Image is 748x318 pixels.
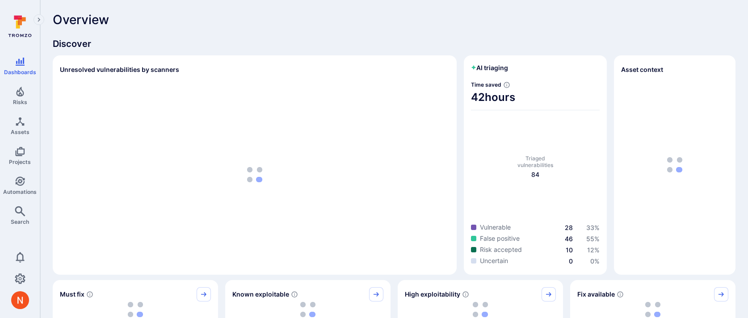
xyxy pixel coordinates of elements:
[473,302,488,317] img: Loading...
[565,235,573,243] a: 46
[60,290,84,299] span: Must fix
[4,69,36,75] span: Dashboards
[471,90,600,105] span: 42 hours
[590,257,600,265] span: 0 %
[232,290,289,299] span: Known exploitable
[60,301,211,318] div: loading spinner
[53,38,735,50] span: Discover
[586,235,600,243] a: 55%
[53,13,109,27] span: Overview
[480,223,511,232] span: Vulnerable
[566,246,573,254] a: 10
[577,301,728,318] div: loading spinner
[531,170,539,179] span: total
[480,256,508,265] span: Uncertain
[590,257,600,265] a: 0%
[565,224,573,231] a: 28
[405,290,460,299] span: High exploitability
[300,302,315,317] img: Loading...
[9,159,31,165] span: Projects
[645,302,660,317] img: Loading...
[621,65,663,74] span: Asset context
[86,291,93,298] svg: Risk score >=40 , missed SLA
[232,301,383,318] div: loading spinner
[480,245,522,254] span: Risk accepted
[587,246,600,254] a: 12%
[11,291,29,309] img: ACg8ocIprwjrgDQnDsNSk9Ghn5p5-B8DpAKWoJ5Gi9syOE4K59tr4Q=s96-c
[577,290,615,299] span: Fix available
[11,291,29,309] div: Neeren Patki
[60,65,179,74] h2: Unresolved vulnerabilities by scanners
[503,81,510,88] svg: Estimated based on an average time of 30 mins needed to triage each vulnerability
[3,188,37,195] span: Automations
[587,246,600,254] span: 12 %
[517,155,553,168] span: Triaged vulnerabilities
[405,301,556,318] div: loading spinner
[34,14,44,25] button: Expand navigation menu
[291,291,298,298] svg: Confirmed exploitable by KEV
[11,218,29,225] span: Search
[60,82,450,268] div: loading spinner
[13,99,27,105] span: Risks
[128,302,143,317] img: Loading...
[586,235,600,243] span: 55 %
[11,129,29,135] span: Assets
[36,16,42,24] i: Expand navigation menu
[480,234,520,243] span: False positive
[586,224,600,231] a: 33%
[617,291,624,298] svg: Vulnerabilities with fix available
[471,81,501,88] span: Time saved
[471,63,508,72] h2: AI triaging
[247,167,262,182] img: Loading...
[586,224,600,231] span: 33 %
[569,257,573,265] a: 0
[462,291,469,298] svg: EPSS score ≥ 0.7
